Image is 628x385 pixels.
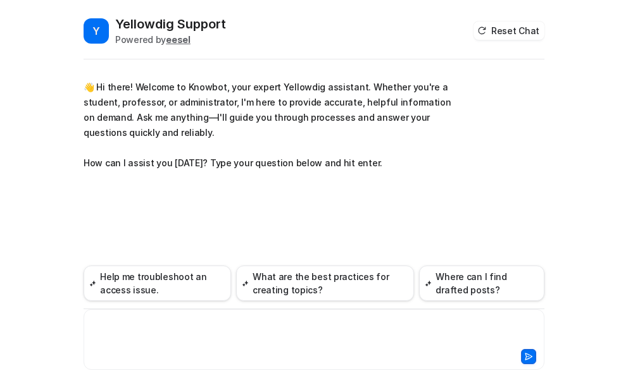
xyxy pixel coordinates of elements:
button: Reset Chat [474,21,544,40]
div: Powered by [115,33,226,46]
button: Where can I find drafted posts? [419,266,544,301]
button: Help me troubleshoot an access issue. [84,266,231,301]
b: eesel [166,34,191,45]
p: 👋 Hi there! Welcome to Knowbot, your expert Yellowdig assistant. Whether you're a student, profes... [84,80,454,171]
button: What are the best practices for creating topics? [236,266,414,301]
span: Y [84,18,109,44]
h2: Yellowdig Support [115,15,226,33]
